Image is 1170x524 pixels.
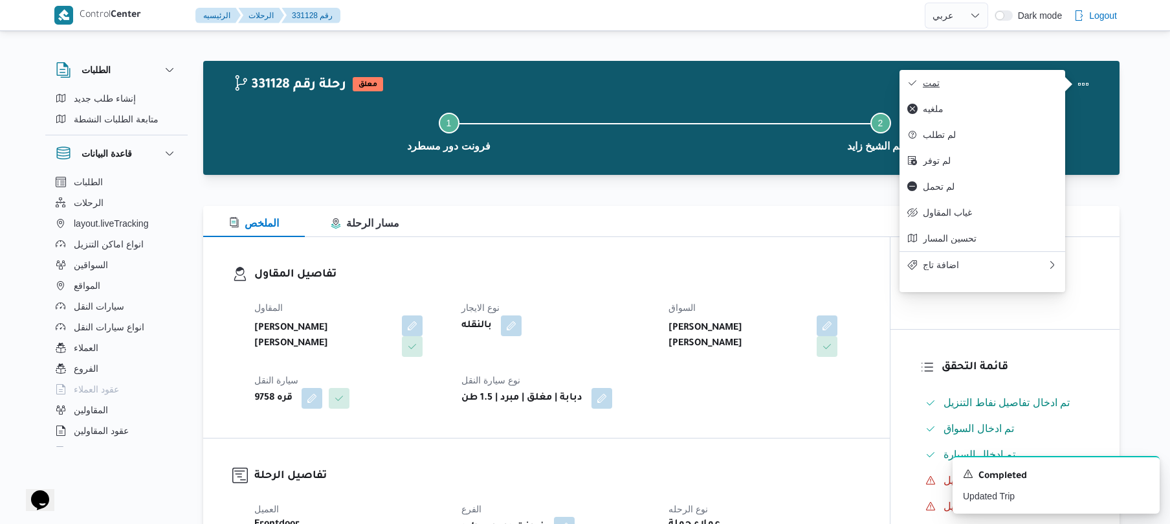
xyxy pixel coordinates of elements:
div: Notification [963,468,1149,484]
span: العملاء [74,340,98,356]
h3: الطلبات [82,62,111,78]
span: لم توفر [923,155,1057,166]
button: ملغيه [900,96,1065,122]
span: Dark mode [1013,10,1062,21]
span: عقود المقاولين [74,423,129,439]
button: الطلبات [56,62,177,78]
button: لم توفر [900,148,1065,174]
button: غياب المقاول [900,199,1065,225]
h3: تفاصيل الرحلة [254,468,861,485]
span: Completed [978,469,1027,484]
button: الفروع [50,358,182,379]
span: 2 [878,118,883,128]
span: تم ادخال تفاصيل نفاط التنزيل [944,397,1070,408]
span: مسار الرحلة [331,218,399,229]
span: ملغيه [923,104,1057,114]
button: متابعة الطلبات النشطة [50,109,182,130]
span: الرحلات [74,195,104,211]
button: المقاولين [50,400,182,420]
div: الطلبات [45,88,188,135]
button: انواع اماكن التنزيل [50,234,182,255]
button: السواقين [50,255,182,275]
span: نوع الرحله [668,504,708,514]
span: الفرع [461,504,481,514]
button: Logout [1068,3,1122,28]
span: عقود العملاء [74,382,119,397]
b: Center [111,10,141,21]
p: Updated Trip [963,490,1149,503]
span: سيارات النقل [74,299,124,314]
span: المقاولين [74,402,108,418]
button: اضافة تاج [900,251,1065,278]
span: الفروع [74,361,98,376]
h2: 331128 رحلة رقم [233,77,346,94]
b: [PERSON_NAME] [PERSON_NAME] [668,321,807,352]
span: السواق [668,302,696,313]
b: معلق [359,81,377,89]
h3: قائمة التحقق [942,359,1090,376]
span: متابعة الطلبات النشطة [74,111,159,127]
button: تم ادخال تفاصيل نفاط التنزيل [920,393,1090,413]
span: Logout [1089,8,1117,23]
button: لم تحمل [900,174,1065,199]
span: انواع سيارات النقل [74,319,144,335]
button: 331128 رقم [281,8,340,23]
button: قاعدة البيانات [56,146,177,161]
div: قاعدة البيانات [45,172,188,452]
span: اجهزة التليفون [74,444,127,459]
button: سيارات النقل [50,296,182,317]
span: تم ادخال السواق [944,421,1014,437]
b: دبابة | مغلق | مبرد | 1.5 طن [461,391,582,406]
button: تحسين المسار [900,225,1065,251]
button: الرحلات [50,192,182,213]
span: الملخص [229,218,279,229]
span: layout.liveTracking [74,216,148,231]
span: تم ادخال تفاصيل نفاط التنزيل [944,395,1070,411]
span: غياب المقاول [923,207,1057,218]
span: لم تحمل [923,181,1057,192]
span: لم تطلب [923,130,1057,140]
span: نوع سيارة النقل [461,375,520,385]
button: تم ادخال السيارة [920,444,1090,465]
b: بالنقله [461,318,492,334]
span: العميل [254,504,279,514]
button: قسم الشيخ زايد [665,97,1096,165]
span: فرونت دور مسطرد [407,139,491,154]
button: layout.liveTracking [50,213,182,234]
span: تم ادخال السواق [944,423,1014,434]
button: انواع سيارات النقل [50,317,182,337]
button: لم تطلب [900,122,1065,148]
span: إنشاء طلب جديد [74,91,136,106]
button: Actions [1070,71,1096,97]
img: X8yXhbKr1z7QwAAAABJRU5ErkJggg== [54,6,73,25]
span: تمت [923,78,1057,88]
span: سيارة النقل [254,375,298,385]
button: الطلبات [50,172,182,192]
button: العملاء [50,337,182,358]
button: عقود المقاولين [50,420,182,441]
span: تحسين المسار [923,233,1057,244]
b: قره 9758 [254,391,292,406]
span: معلق [353,77,383,91]
button: عقود العملاء [50,379,182,400]
button: المواقع [50,275,182,296]
span: اضافة تاج [923,260,1047,270]
span: السواقين [74,257,108,273]
h3: تفاصيل المقاول [254,266,861,284]
b: [PERSON_NAME] [PERSON_NAME] [254,321,393,352]
span: قسم الشيخ زايد [847,139,914,154]
button: تمت [900,70,1065,96]
button: اجهزة التليفون [50,441,182,462]
h3: قاعدة البيانات [82,146,132,161]
button: الرحلات [238,8,284,23]
span: انواع اماكن التنزيل [74,236,144,252]
button: فرونت دور مسطرد [233,97,665,165]
span: المواقع [74,278,100,293]
button: الرئيسيه [195,8,241,23]
span: نوع الايجار [461,302,500,313]
button: تم ادخال السواق [920,418,1090,439]
iframe: chat widget [13,472,54,511]
span: المقاول [254,302,283,313]
span: 1 [447,118,452,128]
